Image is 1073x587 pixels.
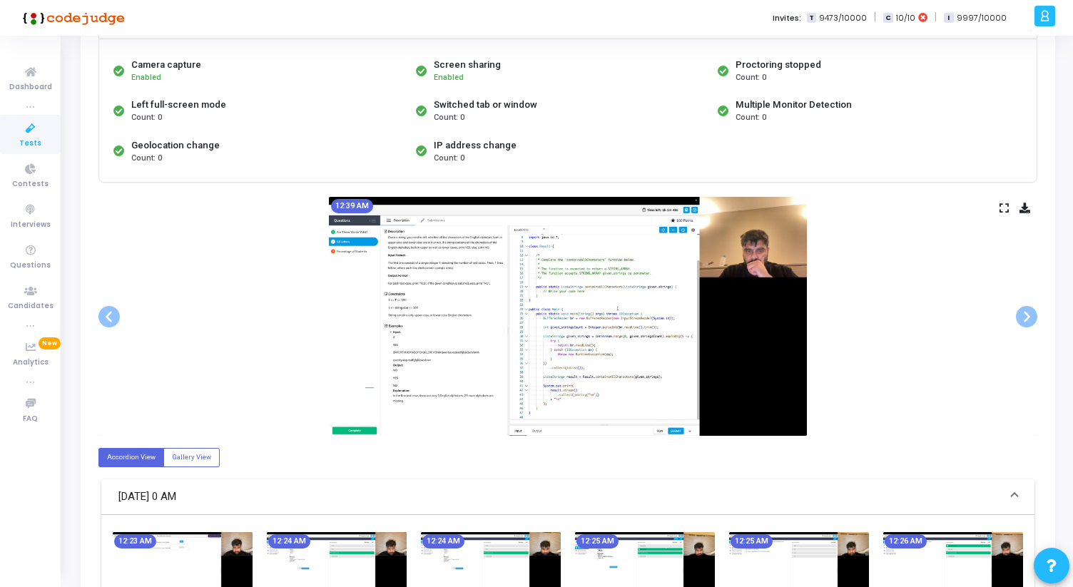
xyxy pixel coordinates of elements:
[268,534,310,548] mat-chip: 12:24 AM
[434,138,517,153] div: IP address change
[101,479,1034,515] mat-expansion-panel-header: [DATE] 0 AM
[736,112,766,124] span: Count: 0
[23,413,38,425] span: FAQ
[18,4,125,32] img: logo
[736,72,766,84] span: Count: 0
[118,489,1000,505] mat-panel-title: [DATE] 0 AM
[819,12,867,24] span: 9473/10000
[39,337,61,349] span: New
[19,138,41,150] span: Tests
[736,98,852,112] div: Multiple Monitor Detection
[8,300,54,312] span: Candidates
[131,73,161,82] span: Enabled
[131,98,226,112] div: Left full-screen mode
[9,81,52,93] span: Dashboard
[131,153,162,165] span: Count: 0
[131,112,162,124] span: Count: 0
[434,73,464,82] span: Enabled
[885,534,927,548] mat-chip: 12:26 AM
[98,448,164,467] label: Accordion View
[807,13,816,24] span: T
[13,357,49,369] span: Analytics
[874,10,876,25] span: |
[329,197,807,436] img: screenshot-1757617799215.jpeg
[944,13,953,24] span: I
[736,58,821,72] div: Proctoring stopped
[131,138,220,153] div: Geolocation change
[576,534,619,548] mat-chip: 12:25 AM
[422,534,464,548] mat-chip: 12:24 AM
[883,13,893,24] span: C
[131,58,201,72] div: Camera capture
[731,534,773,548] mat-chip: 12:25 AM
[12,178,49,190] span: Contests
[11,219,51,231] span: Interviews
[935,10,937,25] span: |
[434,112,464,124] span: Count: 0
[896,12,915,24] span: 10/10
[331,199,373,213] mat-chip: 12:39 AM
[957,12,1007,24] span: 9997/10000
[773,12,801,24] label: Invites:
[163,448,220,467] label: Gallery View
[434,58,501,72] div: Screen sharing
[10,260,51,272] span: Questions
[434,98,537,112] div: Switched tab or window
[434,153,464,165] span: Count: 0
[114,534,156,548] mat-chip: 12:23 AM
